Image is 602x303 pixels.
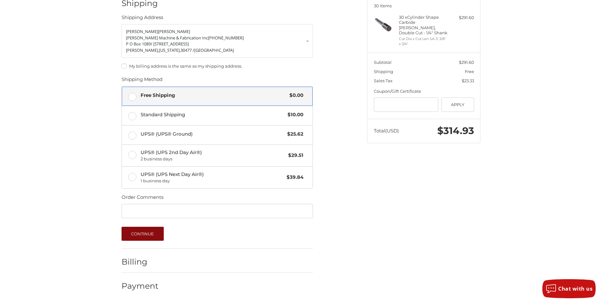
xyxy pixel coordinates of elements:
[122,257,159,267] h2: Billing
[465,69,474,74] span: Free
[374,69,393,74] span: Shipping
[141,149,285,162] span: UPS® (UPS 2nd Day Air®)
[126,41,151,47] span: P O Box 1089
[122,194,163,204] legend: Order Comments
[284,111,303,118] span: $10.00
[285,152,303,159] span: $29.51
[286,92,303,99] span: $0.00
[126,35,208,41] span: [PERSON_NAME] Machine & Fabrication Inc
[542,279,596,298] button: Chat with us
[141,92,287,99] span: Free Shipping
[399,15,447,35] h4: 30 x Cylinder Shape Carbide [PERSON_NAME], Double Cut - 1/4" Shank
[122,64,313,69] label: My billing address is the same as my shipping address.
[462,78,474,83] span: $23.33
[141,178,284,184] span: 1 business day
[283,174,303,181] span: $39.84
[284,131,303,138] span: $25.62
[558,285,592,292] span: Chat with us
[122,76,162,86] legend: Shipping Method
[374,88,474,95] div: Coupon/Gift Certificate
[449,15,474,21] div: $291.60
[437,125,474,137] span: $314.93
[194,47,234,53] span: [GEOGRAPHIC_DATA]
[181,47,194,53] span: 30477 /
[208,35,244,41] span: [PHONE_NUMBER]
[141,131,284,138] span: UPS® (UPS® Ground)
[141,156,285,162] span: 2 business days
[122,14,163,24] legend: Shipping Address
[374,128,399,134] span: Total (USD)
[459,60,474,65] span: $291.60
[159,47,181,53] span: [US_STATE],
[122,227,164,241] button: Continue
[399,36,447,47] li: Cut Dia x Cut Len SA-3: 3/8" x 3/4"
[141,111,285,118] span: Standard Shipping
[374,60,392,65] span: Subtotal
[374,3,474,8] h3: 30 Items
[158,29,190,34] span: [PERSON_NAME]
[441,98,474,112] button: Apply
[374,98,439,112] input: Gift Certificate or Coupon Code
[122,281,159,291] h2: Payment
[151,41,189,47] span: / [STREET_ADDRESS]
[374,78,393,83] span: Sales Tax
[126,47,159,53] span: [PERSON_NAME],
[122,24,313,58] a: Enter or select a different address
[126,29,158,34] span: [PERSON_NAME]
[141,171,284,184] span: UPS® (UPS Next Day Air®)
